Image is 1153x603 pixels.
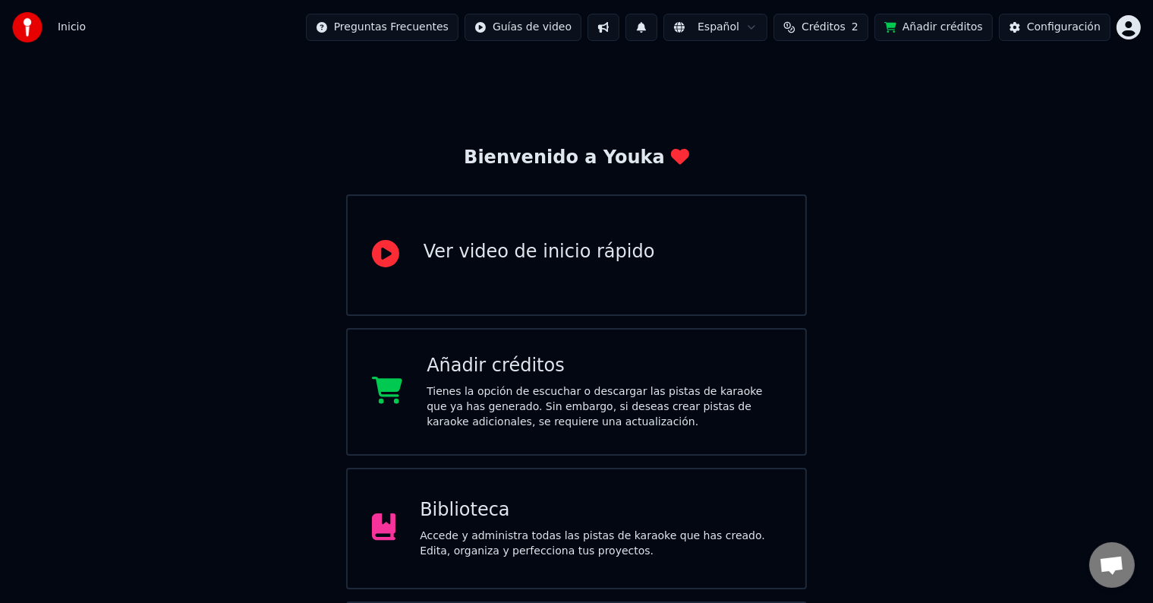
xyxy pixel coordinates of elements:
[1027,20,1101,35] div: Configuración
[58,20,86,35] span: Inicio
[773,14,868,41] button: Créditos2
[802,20,846,35] span: Créditos
[420,498,781,522] div: Biblioteca
[420,529,781,559] div: Accede y administra todas las pistas de karaoke que has creado. Edita, organiza y perfecciona tus...
[999,14,1110,41] button: Configuración
[58,20,86,35] nav: breadcrumb
[424,240,655,264] div: Ver video de inicio rápido
[427,384,781,430] div: Tienes la opción de escuchar o descargar las pistas de karaoke que ya has generado. Sin embargo, ...
[852,20,858,35] span: 2
[306,14,458,41] button: Preguntas Frecuentes
[1089,542,1135,588] a: Chat abierto
[465,14,581,41] button: Guías de video
[12,12,43,43] img: youka
[874,14,993,41] button: Añadir créditos
[464,146,689,170] div: Bienvenido a Youka
[427,354,781,378] div: Añadir créditos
